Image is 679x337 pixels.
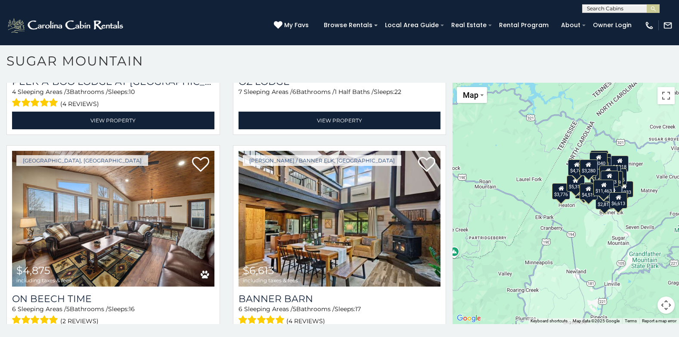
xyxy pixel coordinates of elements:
[286,315,325,327] span: (4 reviews)
[580,184,598,200] div: $4,519
[381,19,443,32] a: Local Area Guide
[274,21,311,30] a: My Favs
[657,87,675,104] button: Toggle fullscreen view
[455,313,483,324] a: Open this area in Google Maps (opens a new window)
[568,159,586,176] div: $4,748
[6,17,126,34] img: White-1-2.png
[12,88,16,96] span: 4
[394,88,401,96] span: 22
[495,19,553,32] a: Rental Program
[455,313,483,324] img: Google
[12,112,214,129] a: View Property
[239,305,441,327] div: Sleeping Areas / Bathrooms / Sleeps:
[552,183,570,200] div: $3,776
[66,88,70,96] span: 3
[192,156,209,174] a: Add to favorites
[239,151,441,287] a: Banner Barn $6,613 including taxes & fees
[580,159,598,176] div: $3,280
[12,151,214,287] a: On Beech Time $4,875 including taxes & fees
[447,19,491,32] a: Real Estate
[12,151,214,287] img: On Beech Time
[335,88,374,96] span: 1 Half Baths /
[657,296,675,314] button: Map camera controls
[239,305,242,313] span: 6
[12,87,214,109] div: Sleeping Areas / Bathrooms / Sleeps:
[129,88,135,96] span: 10
[590,150,608,167] div: $2,027
[595,169,614,185] div: $1,318
[12,293,214,305] a: On Beech Time
[589,19,636,32] a: Owner Login
[457,87,487,103] button: Change map style
[292,88,296,96] span: 6
[319,19,377,32] a: Browse Rentals
[239,88,242,96] span: 7
[243,278,298,283] span: including taxes & fees
[355,305,361,313] span: 17
[463,90,478,100] span: Map
[418,156,435,174] a: Add to favorites
[642,318,676,323] a: Report a map error
[12,305,16,313] span: 6
[243,264,274,277] span: $6,613
[60,98,99,109] span: (4 reviews)
[567,175,585,192] div: $5,315
[129,305,135,313] span: 16
[66,305,70,313] span: 5
[239,293,441,305] a: Banner Barn
[593,180,614,196] div: $11,463
[625,318,637,323] a: Terms (opens in new tab)
[611,156,629,172] div: $5,918
[12,305,214,327] div: Sleeping Areas / Bathrooms / Sleeps:
[293,305,296,313] span: 5
[530,318,567,324] button: Keyboard shortcuts
[239,151,441,287] img: Banner Barn
[243,155,401,166] a: [PERSON_NAME] / Banner Elk, [GEOGRAPHIC_DATA]
[645,21,654,30] img: phone-regular-white.png
[601,171,619,187] div: $3,313
[16,264,50,277] span: $4,875
[609,192,627,209] div: $6,613
[239,112,441,129] a: View Property
[599,165,617,182] div: $4,699
[573,318,620,323] span: Map data ©2025 Google
[239,87,441,109] div: Sleeping Areas / Bathrooms / Sleeps:
[595,193,614,209] div: $2,818
[663,21,673,30] img: mail-regular-white.png
[557,19,585,32] a: About
[16,155,148,166] a: [GEOGRAPHIC_DATA], [GEOGRAPHIC_DATA]
[16,278,71,283] span: including taxes & fees
[284,21,309,30] span: My Favs
[615,181,633,197] div: $3,933
[60,315,99,327] span: (2 reviews)
[589,152,608,168] div: $2,040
